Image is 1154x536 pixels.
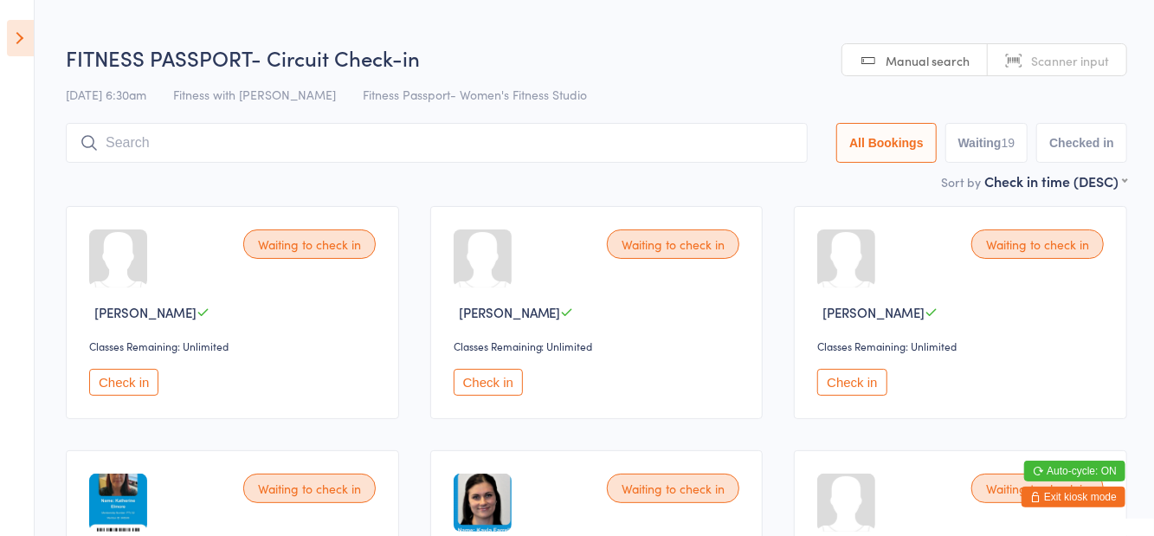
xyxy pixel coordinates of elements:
[89,369,158,396] button: Check in
[817,369,886,396] button: Check in
[1002,136,1015,150] div: 19
[984,171,1127,191] div: Check in time (DESC)
[607,474,739,503] div: Waiting to check in
[459,303,561,321] span: [PERSON_NAME]
[1024,461,1125,481] button: Auto-cycle: ON
[1036,123,1127,163] button: Checked in
[817,339,1109,353] div: Classes Remaining: Unlimited
[363,86,587,103] span: Fitness Passport- Women's Fitness Studio
[971,474,1104,503] div: Waiting to check in
[454,474,512,532] img: image1725256596.png
[1031,52,1109,69] span: Scanner input
[836,123,937,163] button: All Bookings
[89,474,147,532] img: image1737336760.png
[243,474,376,503] div: Waiting to check in
[66,43,1127,72] h2: FITNESS PASSPORT- Circuit Check-in
[971,229,1104,259] div: Waiting to check in
[66,86,146,103] span: [DATE] 6:30am
[454,339,745,353] div: Classes Remaining: Unlimited
[941,173,981,191] label: Sort by
[66,123,808,163] input: Search
[94,303,197,321] span: [PERSON_NAME]
[822,303,925,321] span: [PERSON_NAME]
[243,229,376,259] div: Waiting to check in
[945,123,1028,163] button: Waiting19
[173,86,336,103] span: Fitness with [PERSON_NAME]
[886,52,970,69] span: Manual search
[1022,487,1125,507] button: Exit kiosk mode
[607,229,739,259] div: Waiting to check in
[89,339,381,353] div: Classes Remaining: Unlimited
[454,369,523,396] button: Check in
